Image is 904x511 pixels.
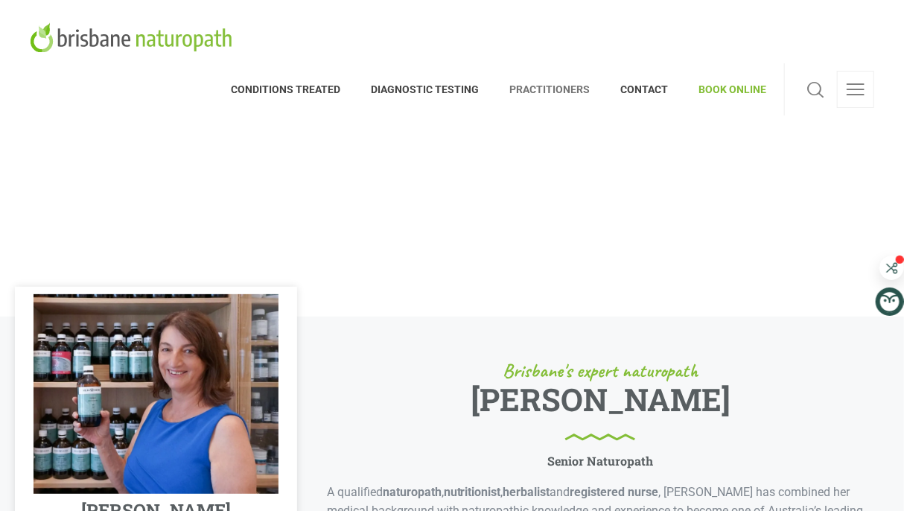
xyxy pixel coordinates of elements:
span: CONDITIONS TREATED [231,77,356,101]
b: registered nurse [570,485,659,499]
img: Elisabeth Singler Naturopath [34,294,278,494]
span: BOOK ONLINE [684,77,766,101]
a: CONDITIONS TREATED [231,63,356,115]
h6: Senior Naturopath [547,454,653,468]
a: Search [803,71,828,108]
b: herbalist [503,485,550,499]
a: CONTACT [605,63,684,115]
a: BOOK ONLINE [684,63,766,115]
a: PRACTITIONERS [494,63,605,115]
a: DIAGNOSTIC TESTING [356,63,494,115]
b: naturopath [383,485,442,499]
h1: [PERSON_NAME] [471,387,730,442]
b: nutritionist [444,485,501,499]
img: Brisbane Naturopath [30,22,238,52]
span: Brisbane's expert naturopath [503,361,698,381]
a: Brisbane Naturopath [30,11,238,63]
span: CONTACT [605,77,684,101]
span: PRACTITIONERS [494,77,605,101]
span: DIAGNOSTIC TESTING [356,77,494,101]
